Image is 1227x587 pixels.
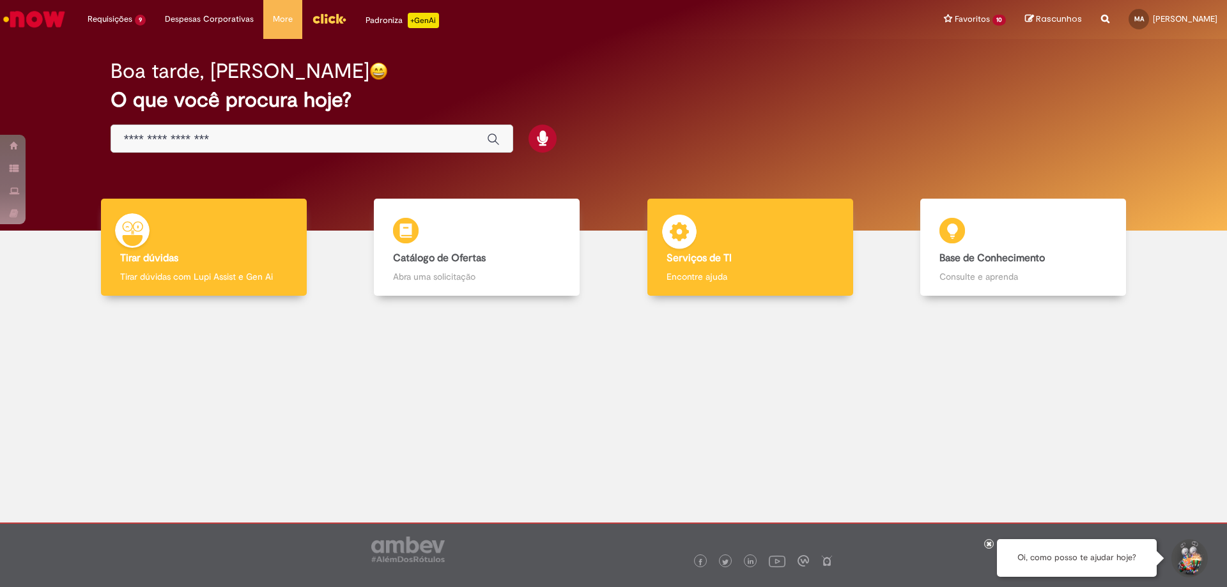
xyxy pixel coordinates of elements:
img: logo_footer_ambev_rotulo_gray.png [371,537,445,562]
p: Abra uma solicitação [393,270,560,283]
p: +GenAi [408,13,439,28]
button: Iniciar Conversa de Suporte [1169,539,1208,577]
span: Rascunhos [1036,13,1082,25]
img: logo_footer_workplace.png [798,555,809,567]
h2: O que você procura hoje? [111,89,1117,111]
b: Tirar dúvidas [120,252,178,264]
div: Oi, como posso te ajudar hoje? [997,539,1157,577]
a: Rascunhos [1025,13,1082,26]
span: More [273,13,293,26]
span: [PERSON_NAME] [1153,13,1217,24]
img: logo_footer_naosei.png [821,555,833,567]
div: Padroniza [366,13,439,28]
img: logo_footer_facebook.png [697,559,704,565]
b: Catálogo de Ofertas [393,252,486,264]
span: Despesas Corporativas [165,13,254,26]
span: 10 [992,15,1006,26]
p: Encontre ajuda [667,270,834,283]
span: Requisições [88,13,132,26]
img: logo_footer_linkedin.png [748,558,754,566]
img: logo_footer_twitter.png [722,559,729,565]
h2: Boa tarde, [PERSON_NAME] [111,60,369,82]
a: Tirar dúvidas Tirar dúvidas com Lupi Assist e Gen Ai [67,199,341,296]
a: Serviços de TI Encontre ajuda [613,199,887,296]
img: logo_footer_youtube.png [769,553,785,569]
span: Favoritos [955,13,990,26]
img: click_logo_yellow_360x200.png [312,9,346,28]
a: Base de Conhecimento Consulte e aprenda [887,199,1161,296]
p: Tirar dúvidas com Lupi Assist e Gen Ai [120,270,288,283]
p: Consulte e aprenda [939,270,1107,283]
a: Catálogo de Ofertas Abra uma solicitação [341,199,614,296]
span: 9 [135,15,146,26]
span: MA [1134,15,1144,23]
img: happy-face.png [369,62,388,80]
img: ServiceNow [1,6,67,32]
b: Serviços de TI [667,252,732,264]
b: Base de Conhecimento [939,252,1045,264]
